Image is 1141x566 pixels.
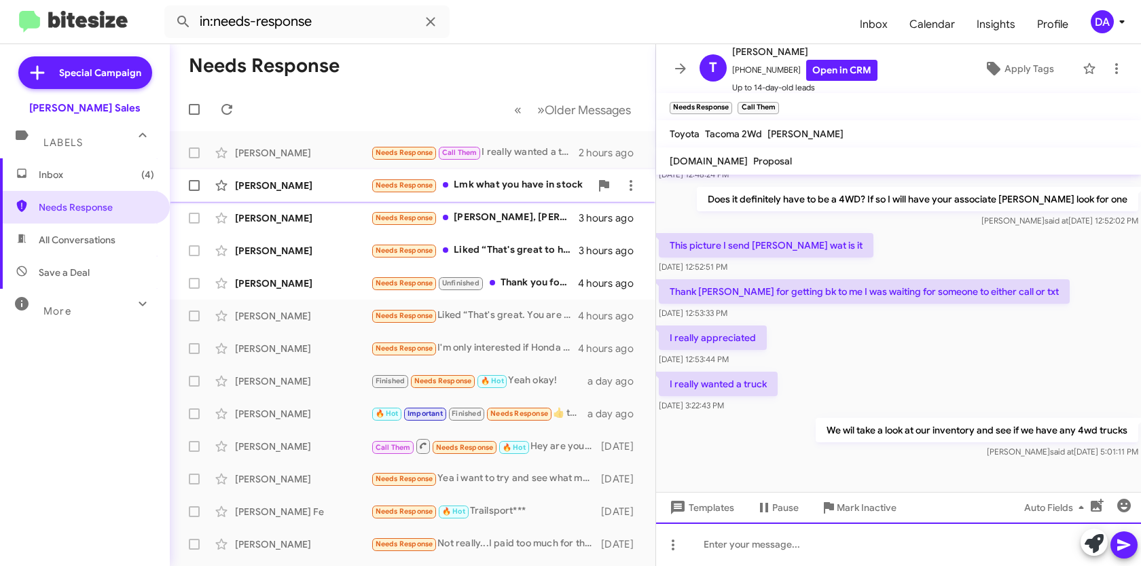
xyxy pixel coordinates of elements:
span: [PERSON_NAME] [DATE] 12:52:02 PM [981,215,1138,226]
small: Needs Response [670,102,732,114]
div: [PERSON_NAME] [235,309,371,323]
button: Previous [506,96,530,124]
a: Inbox [849,5,899,44]
p: I really wanted a truck [659,372,778,396]
span: [DATE] 12:52:51 PM [659,262,727,272]
span: Labels [43,137,83,149]
span: Templates [667,495,734,520]
p: I really appreciated [659,325,767,350]
div: 2 hours ago [579,146,645,160]
input: Search [164,5,450,38]
span: More [43,305,71,317]
span: Needs Response [376,279,433,287]
span: Apply Tags [1004,56,1054,81]
button: Pause [745,495,810,520]
span: Needs Response [39,200,154,214]
button: Apply Tags [961,56,1076,81]
button: Templates [656,495,745,520]
span: [PERSON_NAME] [767,128,844,140]
span: Proposal [753,155,792,167]
div: [PERSON_NAME] [235,146,371,160]
div: Liked “That's great to hear! As a manager here at [PERSON_NAME] I just wanted to make sure that i... [371,243,579,258]
p: Thank [PERSON_NAME] for getting bk to me I was waiting for someone to either call or txt [659,279,1070,304]
span: Needs Response [376,344,433,353]
a: Calendar [899,5,966,44]
span: Finished [452,409,482,418]
span: Needs Response [490,409,548,418]
span: Mark Inactive [837,495,896,520]
div: [PERSON_NAME] [235,179,371,192]
span: [DATE] 12:53:44 PM [659,354,729,364]
div: Yea i want to try and see what my monthly would be [371,471,600,487]
div: Lmk what you have in stock [371,177,590,193]
span: Older Messages [545,103,631,118]
div: [PERSON_NAME] [235,244,371,258]
div: [DATE] [600,505,645,518]
div: 4 hours ago [578,309,645,323]
span: Up to 14-day-old leads [732,81,877,94]
button: Next [529,96,639,124]
span: (4) [141,168,154,181]
div: a day ago [587,374,645,388]
span: Auto Fields [1024,495,1089,520]
span: Finished [376,376,405,385]
div: [PERSON_NAME] Sales [29,101,141,115]
button: Mark Inactive [810,495,907,520]
div: [PERSON_NAME] Fe [235,505,371,518]
span: [DATE] 3:22:43 PM [659,400,724,410]
div: 4 hours ago [578,342,645,355]
span: Pause [772,495,799,520]
span: Needs Response [376,181,433,190]
div: I really wanted a truck [371,145,579,160]
div: 4 hours ago [578,277,645,290]
div: [PERSON_NAME] [235,277,371,290]
div: 3 hours ago [579,211,645,225]
div: DA [1091,10,1114,33]
div: [PERSON_NAME] [235,342,371,355]
span: [PERSON_NAME] [732,43,877,60]
a: Open in CRM [806,60,877,81]
div: [PERSON_NAME] [235,211,371,225]
button: Auto Fields [1013,495,1100,520]
span: Needs Response [376,507,433,516]
span: said at [1050,446,1074,457]
span: [PERSON_NAME] [DATE] 5:01:11 PM [987,446,1138,457]
small: Call Them [738,102,778,114]
span: 🔥 Hot [503,443,526,452]
a: Profile [1026,5,1079,44]
span: Save a Deal [39,266,90,279]
span: All Conversations [39,233,115,247]
span: Needs Response [376,474,433,483]
span: Inbox [39,168,154,181]
p: Does it definitely have to be a 4WD? If so I will have your associate [PERSON_NAME] look for one [697,187,1138,211]
span: said at [1045,215,1068,226]
a: Special Campaign [18,56,152,89]
span: Call Them [442,148,477,157]
div: [DATE] [600,537,645,551]
div: Not really...I paid too much for the car and am stuck with high payments with my limited retire i... [371,536,600,552]
div: 3 hours ago [579,244,645,258]
div: [PERSON_NAME], [PERSON_NAME] was helping me with the car. Last I checked he was seeing when the C... [371,210,579,226]
a: Insights [966,5,1026,44]
div: Thank you for the update! If you're ever interested in selling your vehicle, I'd be happy to help... [371,275,578,291]
span: Unfinished [442,279,479,287]
div: ​👍​ to “ I understand. If you change your mind or have any questions in the future, feel free to ... [371,406,587,421]
span: Needs Response [376,246,433,255]
span: [DATE] 12:53:33 PM [659,308,727,318]
div: I'm only interested if Honda brings back the Fit in [DATE]. Otherwise we are satisfied with our 2... [371,340,578,356]
span: [PHONE_NUMBER] [732,60,877,81]
div: Yeah okay! [371,373,587,389]
span: Needs Response [376,148,433,157]
span: Needs Response [376,311,433,320]
span: [DOMAIN_NAME] [670,155,748,167]
div: [DATE] [600,472,645,486]
span: Needs Response [414,376,472,385]
span: Important [407,409,443,418]
span: Needs Response [376,213,433,222]
span: » [537,101,545,118]
span: T [709,57,717,79]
